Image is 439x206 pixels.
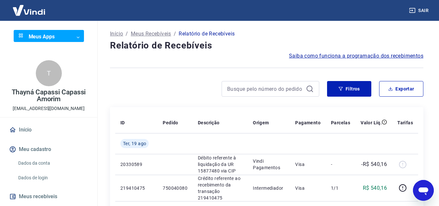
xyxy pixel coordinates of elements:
p: Pedido [163,119,178,126]
p: 20330589 [120,161,152,168]
iframe: Botão para abrir a janela de mensagens [413,180,434,201]
img: Vindi [8,0,50,20]
p: 750040080 [163,185,187,191]
p: Parcelas [331,119,350,126]
h4: Relatório de Recebíveis [110,39,423,52]
p: Valor Líq. [361,119,382,126]
p: R$ 540,16 [363,184,387,192]
button: Sair [408,5,431,17]
a: Dados de login [16,171,89,185]
p: Vindi Pagamentos [253,158,285,171]
a: Meus Recebíveis [131,30,171,38]
p: Tarifas [397,119,413,126]
p: -R$ 540,16 [361,160,387,168]
p: Intermediador [253,185,285,191]
p: Crédito referente ao recebimento da transação 219410475 [198,175,242,201]
a: Início [8,123,89,137]
button: Exportar [379,81,423,97]
p: Descrição [198,119,220,126]
p: ID [120,119,125,126]
button: Meu cadastro [8,142,89,157]
p: Thayná Capassi Capassi Amorim [5,89,92,103]
p: Pagamento [295,119,321,126]
button: Filtros [327,81,371,97]
span: Ter, 19 ago [123,140,146,147]
p: / [126,30,128,38]
a: Saiba como funciona a programação dos recebimentos [289,52,423,60]
button: Meus recebíveis [8,189,89,204]
a: Início [110,30,123,38]
a: Dados da conta [16,157,89,170]
div: T [36,60,62,86]
p: [EMAIL_ADDRESS][DOMAIN_NAME] [13,105,85,112]
p: Visa [295,185,321,191]
input: Busque pelo número do pedido [227,84,303,94]
p: / [174,30,176,38]
p: Visa [295,161,321,168]
p: 219410475 [120,185,152,191]
p: Débito referente à liquidação da UR 15877480 via CIP [198,155,242,174]
p: Relatório de Recebíveis [179,30,235,38]
p: 1/1 [331,185,350,191]
p: - [331,161,350,168]
p: Origem [253,119,269,126]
